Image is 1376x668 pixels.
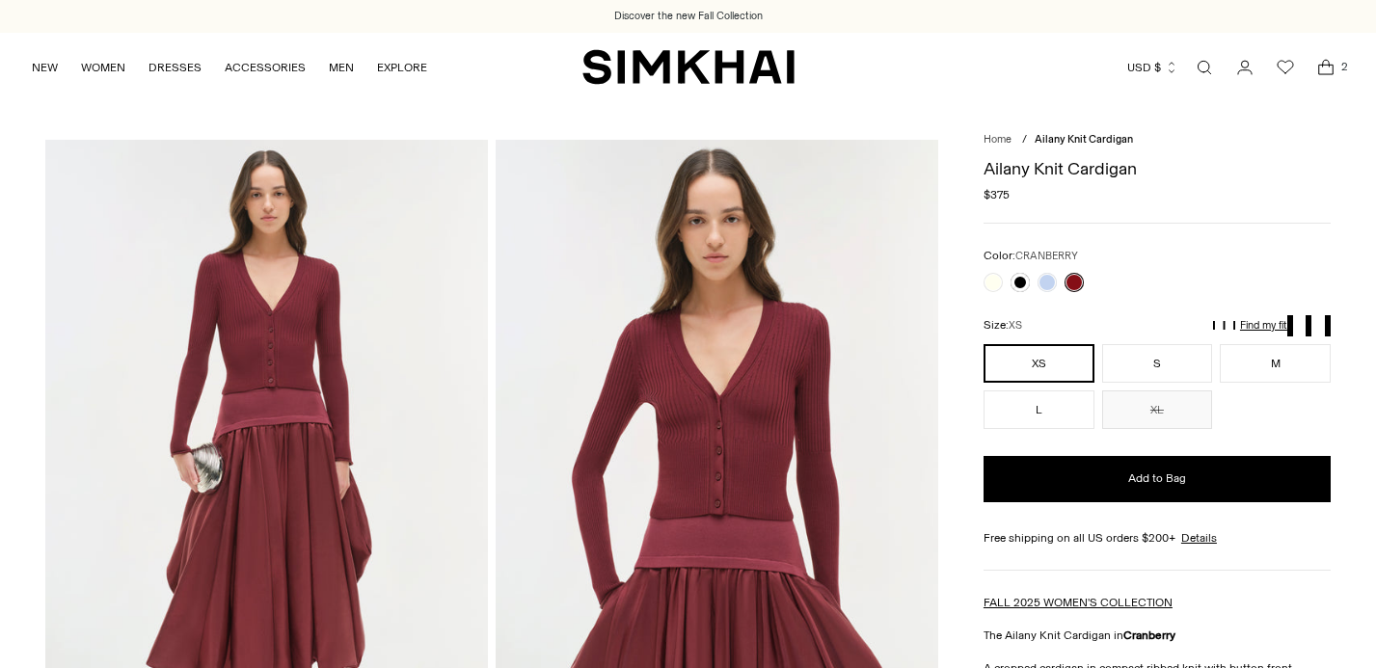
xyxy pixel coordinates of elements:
a: ACCESSORIES [225,46,306,89]
a: Discover the new Fall Collection [614,9,763,24]
a: Open search modal [1185,48,1224,87]
nav: breadcrumbs [984,132,1331,148]
span: Ailany Knit Cardigan [1035,133,1133,146]
span: 2 [1336,58,1353,75]
span: XS [1009,319,1022,332]
label: Size: [984,316,1022,334]
a: WOMEN [81,46,125,89]
a: NEW [32,46,58,89]
button: Add to Bag [984,456,1331,502]
h1: Ailany Knit Cardigan [984,160,1331,177]
div: / [1022,132,1027,148]
span: CRANBERRY [1015,250,1078,262]
a: Go to the account page [1226,48,1264,87]
button: XL [1102,390,1213,429]
span: Add to Bag [1128,470,1186,487]
label: Color: [984,247,1078,265]
span: $375 [984,186,1010,203]
a: EXPLORE [377,46,427,89]
button: M [1220,344,1331,383]
a: DRESSES [148,46,202,89]
button: USD $ [1127,46,1178,89]
a: SIMKHAI [582,48,795,86]
a: MEN [329,46,354,89]
button: L [984,390,1094,429]
button: XS [984,344,1094,383]
button: S [1102,344,1213,383]
a: Home [984,133,1012,146]
a: FALL 2025 WOMEN'S COLLECTION [984,596,1173,609]
strong: Cranberry [1123,628,1175,642]
a: Open cart modal [1307,48,1345,87]
a: Details [1181,529,1217,547]
p: The Ailany Knit Cardigan in [984,627,1331,644]
a: Wishlist [1266,48,1305,87]
div: Free shipping on all US orders $200+ [984,529,1331,547]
